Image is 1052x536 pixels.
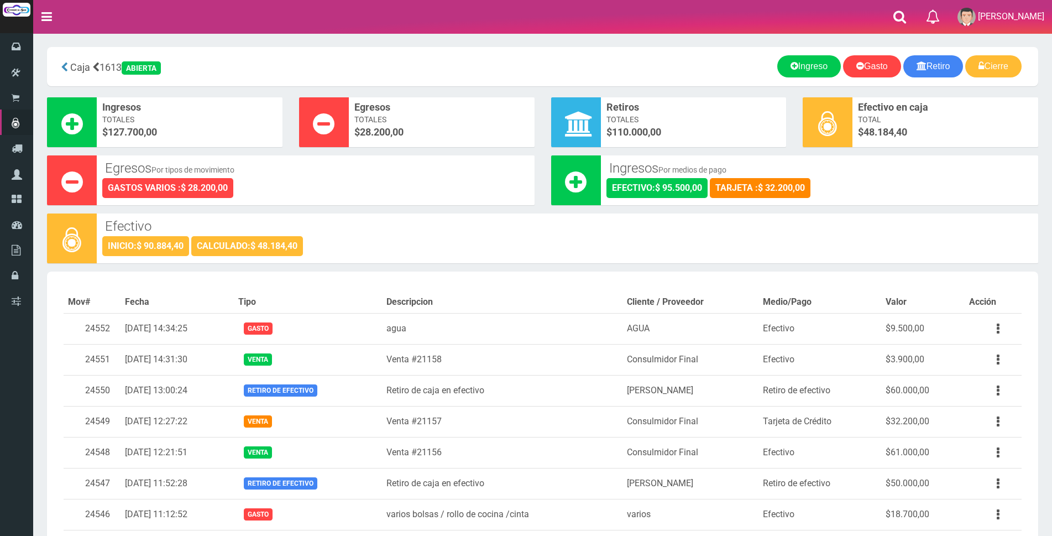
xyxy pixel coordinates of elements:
[181,183,228,193] strong: $ 28.200,00
[758,468,881,499] td: Retiro de efectivo
[382,406,622,437] td: Venta #21157
[244,508,273,520] span: Gasto
[244,353,272,365] span: Venta
[606,178,708,198] div: EFECTIVO:
[658,165,726,174] small: Por medios de pago
[121,406,234,437] td: [DATE] 12:27:22
[858,114,1033,125] span: Total
[758,183,805,193] strong: $ 32.200,00
[64,406,121,437] td: 24549
[382,499,622,530] td: varios bolsas / rollo de cocina /cinta
[102,100,277,115] span: Ingresos
[622,468,758,499] td: [PERSON_NAME]
[121,499,234,530] td: [DATE] 11:12:52
[121,468,234,499] td: [DATE] 11:52:28
[64,292,121,313] th: Mov#
[758,344,881,375] td: Efectivo
[881,344,965,375] td: $3.900,00
[64,375,121,406] td: 24550
[903,55,964,77] a: Retiro
[244,415,272,427] span: Venta
[965,292,1022,313] th: Acción
[957,8,976,26] img: User Image
[606,114,781,125] span: Totales
[250,241,297,251] strong: $ 48.184,40
[382,468,622,499] td: Retiro de caja en efectivo
[105,161,526,175] h3: Egresos
[606,100,781,115] span: Retiros
[965,55,1022,77] a: Cierre
[655,183,702,193] strong: $ 95.500,00
[758,499,881,530] td: Efectivo
[360,126,404,138] font: 28.200,00
[244,384,317,396] span: Retiro de efectivo
[758,375,881,406] td: Retiro de efectivo
[777,55,841,77] a: Ingreso
[102,236,189,256] div: INICIO:
[622,344,758,375] td: Consulmidor Final
[622,406,758,437] td: Consulmidor Final
[622,499,758,530] td: varios
[606,125,781,139] span: $
[354,114,529,125] span: Totales
[64,437,121,468] td: 24548
[758,406,881,437] td: Tarjeta de Crédito
[382,437,622,468] td: Venta #21156
[758,437,881,468] td: Efectivo
[978,11,1044,22] span: [PERSON_NAME]
[710,178,810,198] div: TARJETA :
[863,126,907,138] span: 48.184,40
[64,313,121,344] td: 24552
[244,446,272,458] span: Venta
[64,344,121,375] td: 24551
[121,313,234,344] td: [DATE] 14:34:25
[122,61,161,75] div: ABIERTA
[382,292,622,313] th: Descripcion
[881,406,965,437] td: $32.200,00
[858,100,1033,115] span: Efectivo en caja
[758,292,881,313] th: Medio/Pago
[354,100,529,115] span: Egresos
[64,499,121,530] td: 24546
[102,114,277,125] span: Totales
[121,375,234,406] td: [DATE] 13:00:24
[758,313,881,344] td: Efectivo
[622,437,758,468] td: Consulmidor Final
[382,344,622,375] td: Venta #21158
[622,292,758,313] th: Cliente / Proveedor
[881,292,965,313] th: Valor
[151,165,234,174] small: Por tipos de movimiento
[102,125,277,139] span: $
[121,437,234,468] td: [DATE] 12:21:51
[881,375,965,406] td: $60.000,00
[382,313,622,344] td: agua
[244,322,273,334] span: Gasto
[382,375,622,406] td: Retiro de caja en efectivo
[858,125,1033,139] span: $
[102,178,233,198] div: GASTOS VARIOS :
[105,219,1030,233] h3: Efectivo
[612,126,661,138] font: 110.000,00
[622,375,758,406] td: [PERSON_NAME]
[121,344,234,375] td: [DATE] 14:31:30
[3,3,30,17] img: Logo grande
[64,468,121,499] td: 24547
[137,241,184,251] strong: $ 90.884,40
[70,61,90,73] span: Caja
[881,499,965,530] td: $18.700,00
[609,161,1030,175] h3: Ingresos
[881,437,965,468] td: $61.000,00
[234,292,383,313] th: Tipo
[55,55,380,78] div: 1613
[108,126,157,138] font: 127.700,00
[881,468,965,499] td: $50.000,00
[244,477,317,489] span: Retiro de efectivo
[354,125,529,139] span: $
[622,313,758,344] td: AGUA
[191,236,303,256] div: CALCULADO:
[843,55,901,77] a: Gasto
[121,292,234,313] th: Fecha
[881,313,965,344] td: $9.500,00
